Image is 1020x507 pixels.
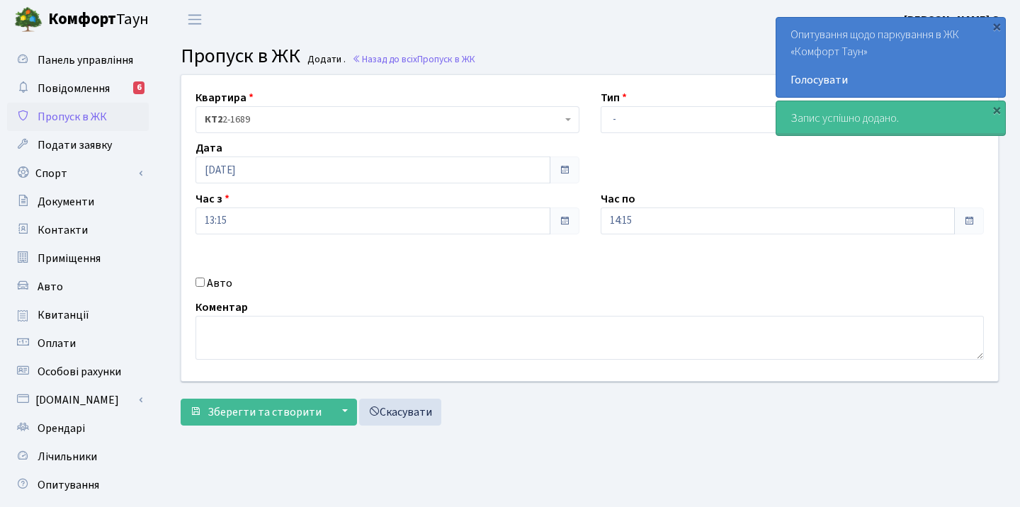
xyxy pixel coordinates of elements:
[7,103,149,131] a: Пропуск в ЖК
[48,8,116,30] b: Комфорт
[38,477,99,493] span: Опитування
[7,244,149,273] a: Приміщення
[7,329,149,358] a: Оплати
[38,52,133,68] span: Панель управління
[7,159,149,188] a: Спорт
[990,19,1004,33] div: ×
[7,131,149,159] a: Подати заявку
[207,275,232,292] label: Авто
[417,52,475,66] span: Пропуск в ЖК
[38,251,101,266] span: Приміщення
[208,404,322,420] span: Зберегти та створити
[195,299,248,316] label: Коментар
[38,137,112,153] span: Подати заявку
[14,6,42,34] img: logo.png
[38,222,88,238] span: Контакти
[181,399,331,426] button: Зберегти та створити
[790,72,991,89] a: Голосувати
[352,52,475,66] a: Назад до всіхПропуск в ЖК
[601,89,627,106] label: Тип
[7,74,149,103] a: Повідомлення6
[48,8,149,32] span: Таун
[7,188,149,216] a: Документи
[181,42,300,70] span: Пропуск в ЖК
[904,12,1003,28] b: [PERSON_NAME] О.
[904,11,1003,28] a: [PERSON_NAME] О.
[305,54,346,66] small: Додати .
[205,113,222,127] b: КТ2
[7,301,149,329] a: Квитанції
[195,106,579,133] span: <b>КТ2</b>&nbsp;&nbsp;&nbsp;2-1689
[38,421,85,436] span: Орендарі
[7,46,149,74] a: Панель управління
[7,273,149,301] a: Авто
[38,336,76,351] span: Оплати
[133,81,144,94] div: 6
[38,364,121,380] span: Особові рахунки
[359,399,441,426] a: Скасувати
[195,190,229,207] label: Час з
[776,101,1005,135] div: Запис успішно додано.
[7,386,149,414] a: [DOMAIN_NAME]
[38,81,110,96] span: Повідомлення
[38,109,107,125] span: Пропуск в ЖК
[990,103,1004,117] div: ×
[38,449,97,465] span: Лічильники
[601,190,635,207] label: Час по
[38,279,63,295] span: Авто
[38,194,94,210] span: Документи
[38,307,89,323] span: Квитанції
[195,89,254,106] label: Квартира
[7,358,149,386] a: Особові рахунки
[776,18,1005,97] div: Опитування щодо паркування в ЖК «Комфорт Таун»
[205,113,562,127] span: <b>КТ2</b>&nbsp;&nbsp;&nbsp;2-1689
[177,8,212,31] button: Переключити навігацію
[7,471,149,499] a: Опитування
[7,414,149,443] a: Орендарі
[195,139,222,156] label: Дата
[7,443,149,471] a: Лічильники
[7,216,149,244] a: Контакти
